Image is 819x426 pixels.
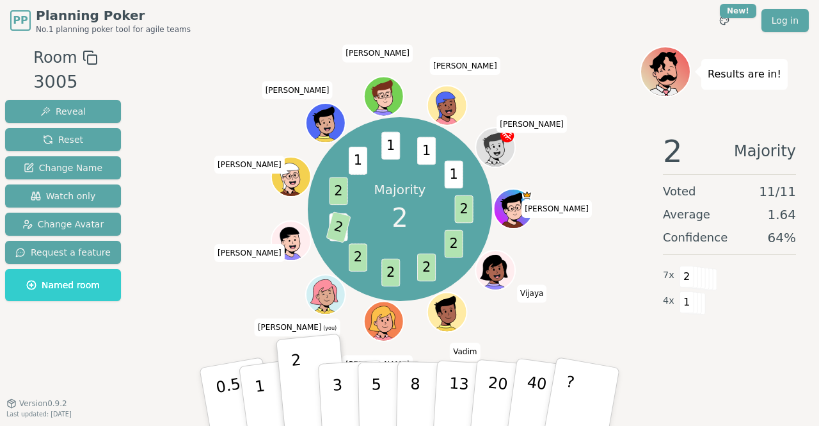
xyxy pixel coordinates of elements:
span: Version 0.9.2 [19,398,67,409]
span: 2 [392,199,408,237]
span: Room [33,46,77,69]
span: 2 [417,253,436,281]
span: Click to change your name [342,356,413,373]
span: PP [13,13,28,28]
button: Change Avatar [5,213,121,236]
span: Reset [43,133,83,146]
span: Click to change your name [450,343,480,361]
button: Click to change your avatar [307,276,344,313]
span: Click to change your name [497,115,567,133]
span: Matt is the host [522,190,532,200]
span: Change Name [24,161,102,174]
span: Reveal [40,105,86,118]
span: Watch only [31,190,96,202]
span: Change Avatar [22,218,104,231]
span: 2 [326,211,351,243]
span: 1 [349,147,367,175]
span: Named room [26,279,100,291]
button: Reset [5,128,121,151]
button: Change Name [5,156,121,179]
p: Results are in! [708,65,781,83]
span: Last updated: [DATE] [6,411,72,418]
span: Click to change your name [342,44,413,62]
span: Voted [663,183,696,201]
button: Request a feature [5,241,121,264]
p: 2 [290,351,307,421]
span: 2 [330,177,348,205]
span: (you) [322,325,337,331]
span: Click to change your name [214,244,285,262]
span: Click to change your name [521,200,592,218]
span: 2 [349,243,367,272]
span: 2 [455,195,473,223]
p: Majority [374,181,426,199]
span: 4 x [663,294,674,308]
span: 11 / 11 [759,183,796,201]
span: Planning Poker [36,6,191,24]
span: Click to change your name [214,156,285,174]
span: Click to change your name [262,81,333,99]
span: 2 [663,136,683,167]
span: Click to change your name [255,318,340,336]
div: 3005 [33,69,97,95]
span: 2 [445,229,463,258]
span: No.1 planning poker tool for agile teams [36,24,191,35]
span: 2 [381,258,400,286]
a: PPPlanning PokerNo.1 planning poker tool for agile teams [10,6,191,35]
span: 1 [417,136,436,165]
a: Log in [761,9,809,32]
span: Click to change your name [517,285,546,303]
span: Confidence [663,229,728,247]
span: Average [663,206,710,224]
span: 64 % [768,229,796,247]
span: 1 [445,160,463,188]
span: Request a feature [15,246,111,259]
span: Majority [734,136,796,167]
button: New! [713,9,736,32]
button: Named room [5,269,121,301]
span: 1 [381,131,400,160]
span: 2 [680,266,694,288]
button: Version0.9.2 [6,398,67,409]
button: Watch only [5,184,121,208]
span: Click to change your name [430,57,500,75]
button: Reveal [5,100,121,123]
div: New! [720,4,756,18]
span: 1.64 [767,206,796,224]
span: 1 [680,291,694,313]
span: 7 x [663,268,674,283]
